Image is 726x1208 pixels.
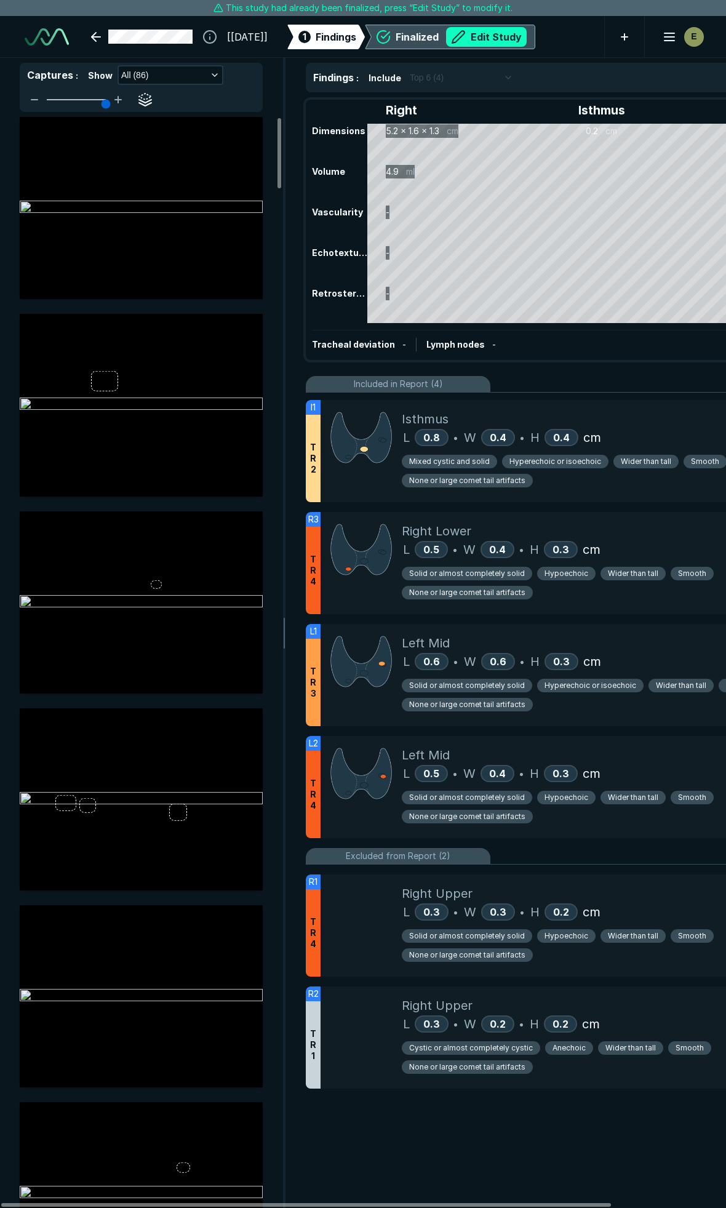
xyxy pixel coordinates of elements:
[409,1042,533,1054] span: Cystic or almost completely cystic
[287,25,365,49] div: 1Findings
[509,456,601,467] span: Hyperechoic or isoechoic
[402,634,450,652] span: Left Mid
[409,456,490,467] span: Mixed cystic and solid
[678,930,706,942] span: Smooth
[544,792,588,803] span: Hypoechoic
[463,540,476,559] span: W
[552,1018,568,1030] span: 0.2
[330,634,392,689] img: zQD2ecAAAAGSURBVAMAYobD7xKXSLAAAAAASUVORK5CYII=
[20,792,263,807] img: 3abcc6e1-112f-4bb6-957d-8d3d3692dfc1
[410,71,444,84] span: Top 6 (4)
[426,339,485,350] span: Lymph nodes
[310,916,316,950] span: T R 4
[464,903,476,921] span: W
[76,70,78,81] span: :
[402,996,473,1015] span: Right Upper
[583,764,600,783] span: cm
[423,543,439,556] span: 0.5
[423,767,439,780] span: 0.5
[530,1015,539,1033] span: H
[423,906,440,918] span: 0.3
[356,73,359,83] span: :
[552,1042,586,1054] span: Anechoic
[453,766,457,781] span: •
[308,987,319,1001] span: R2
[583,903,600,921] span: cm
[354,377,443,391] span: Included in Report (4)
[409,792,525,803] span: Solid or almost completely solid
[453,430,458,445] span: •
[396,27,527,47] div: Finalized
[310,778,316,811] span: T R 4
[409,680,525,691] span: Solid or almost completely solid
[552,543,569,556] span: 0.3
[520,905,524,919] span: •
[20,398,263,412] img: d302f047-bc91-40de-876c-d86d22c23b73
[453,542,457,557] span: •
[676,1042,704,1054] span: Smooth
[409,950,525,961] span: None or large comet tail artifacts
[489,767,506,780] span: 0.4
[583,652,601,671] span: cm
[684,27,704,47] div: avatar-name
[403,540,410,559] span: L
[583,540,600,559] span: cm
[605,1042,656,1054] span: Wider than tall
[552,767,569,780] span: 0.3
[303,30,306,43] span: 1
[402,884,473,903] span: Right Upper
[409,568,525,579] span: Solid or almost completely solid
[520,430,524,445] span: •
[403,428,410,447] span: L
[423,1018,440,1030] span: 0.3
[316,30,356,44] span: Findings
[312,339,395,350] span: Tracheal deviation
[330,410,392,465] img: f6+AAAAAZJREFUAwCkTvbvfDz8JAAAAABJRU5ErkJggg==
[409,811,525,822] span: None or large comet tail artifacts
[402,746,450,764] span: Left Mid
[403,1015,410,1033] span: L
[365,25,535,49] div: FinalizedEdit Study
[423,655,440,668] span: 0.6
[330,522,392,577] img: ygdjCAAAAAElFTkSuQmCC
[489,543,506,556] span: 0.4
[678,792,706,803] span: Smooth
[544,568,588,579] span: Hypoechoic
[691,30,696,43] span: E
[402,339,406,350] span: -
[463,764,476,783] span: W
[20,201,263,215] img: 6ab5768b-5cb5-4c0b-b154-19a9cf05551d
[226,1,513,15] span: This study had already been finalized, press “Edit Study” to modify it.
[553,655,570,668] span: 0.3
[492,339,496,350] span: -
[20,989,263,1004] img: 320de741-9e69-4253-a2d9-e228db9c306d
[311,401,316,414] span: I1
[453,1017,458,1031] span: •
[346,849,450,863] span: Excluded from Report (2)
[402,410,449,428] span: Isthmus
[402,522,471,540] span: Right Lower
[490,1018,506,1030] span: 0.2
[25,28,69,46] img: See-Mode Logo
[608,930,658,942] span: Wider than tall
[227,30,268,44] span: [[DATE]]
[656,680,706,691] span: Wider than tall
[309,875,317,889] span: R1
[464,652,476,671] span: W
[553,906,569,918] span: 0.2
[553,431,570,444] span: 0.4
[530,764,539,783] span: H
[330,746,392,801] img: x9YMUkAAAAGSURBVAMA+Dn276xZMusAAAAASUVORK5CYII=
[530,652,540,671] span: H
[530,540,539,559] span: H
[309,737,318,750] span: L2
[544,680,636,691] span: Hyperechoic or isoechoic
[464,428,476,447] span: W
[530,903,540,921] span: H
[519,766,524,781] span: •
[544,930,588,942] span: Hypoechoic
[608,792,658,803] span: Wider than tall
[88,69,113,82] span: Show
[409,699,525,710] span: None or large comet tail artifacts
[20,595,263,610] img: a4836839-afbb-4ce9-925a-05cd771480ba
